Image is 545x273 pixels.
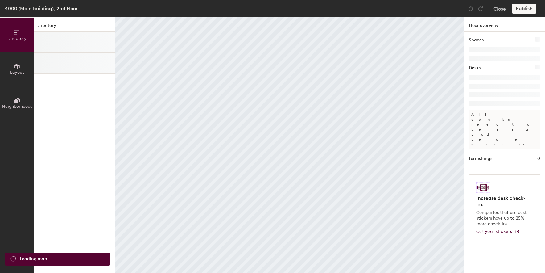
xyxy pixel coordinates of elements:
h1: Desks [469,65,481,71]
span: Loading map ... [20,256,52,262]
canvas: Map [115,17,464,273]
p: All desks need to be in a pod before saving [469,110,540,149]
div: 4000 (Main building), 2nd Floor [5,5,78,12]
button: Close [493,4,506,14]
h1: Spaces [469,37,484,44]
span: Layout [10,70,24,75]
span: Neighborhoods [2,104,32,109]
h1: Directory [34,22,115,32]
h1: 0 [537,155,540,162]
img: Sticker logo [476,182,490,193]
span: Get your stickers [476,229,512,234]
a: Get your stickers [476,229,520,234]
span: Directory [7,36,27,41]
p: Companies that use desk stickers have up to 25% more check-ins. [476,210,529,227]
h1: Furnishings [469,155,492,162]
img: Redo [477,6,484,12]
h1: Floor overview [464,17,545,32]
h4: Increase desk check-ins [476,195,529,208]
img: Undo [468,6,474,12]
